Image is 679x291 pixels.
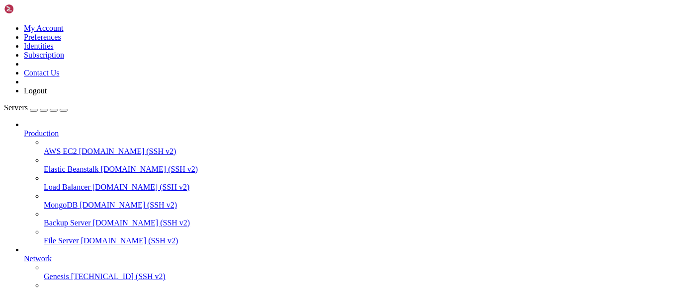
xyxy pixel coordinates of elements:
li: Production [24,120,675,245]
span: Production [24,129,59,138]
span: Servers [4,103,28,112]
li: AWS EC2 [DOMAIN_NAME] (SSH v2) [44,138,675,156]
span: [DOMAIN_NAME] (SSH v2) [81,236,178,245]
span: [TECHNICAL_ID] (SSH v2) [71,272,166,281]
a: Elastic Beanstalk [DOMAIN_NAME] (SSH v2) [44,165,675,174]
a: My Account [24,24,64,32]
li: MongoDB [DOMAIN_NAME] (SSH v2) [44,192,675,210]
span: [DOMAIN_NAME] (SSH v2) [101,165,198,173]
a: Genesis [TECHNICAL_ID] (SSH v2) [44,272,675,281]
li: Elastic Beanstalk [DOMAIN_NAME] (SSH v2) [44,156,675,174]
span: AWS EC2 [44,147,77,155]
span: MongoDB [44,201,78,209]
li: File Server [DOMAIN_NAME] (SSH v2) [44,227,675,245]
a: Load Balancer [DOMAIN_NAME] (SSH v2) [44,183,675,192]
a: Preferences [24,33,61,41]
a: File Server [DOMAIN_NAME] (SSH v2) [44,236,675,245]
span: Load Balancer [44,183,90,191]
a: Servers [4,103,68,112]
a: Backup Server [DOMAIN_NAME] (SSH v2) [44,218,675,227]
span: Network [24,254,52,263]
a: Production [24,129,675,138]
span: [DOMAIN_NAME] (SSH v2) [93,218,190,227]
span: [DOMAIN_NAME] (SSH v2) [92,183,190,191]
span: Elastic Beanstalk [44,165,99,173]
a: Subscription [24,51,64,59]
span: [DOMAIN_NAME] (SSH v2) [79,147,176,155]
li: Backup Server [DOMAIN_NAME] (SSH v2) [44,210,675,227]
span: File Server [44,236,79,245]
li: Load Balancer [DOMAIN_NAME] (SSH v2) [44,174,675,192]
a: Network [24,254,675,263]
li: Genesis [TECHNICAL_ID] (SSH v2) [44,263,675,281]
a: Contact Us [24,69,60,77]
a: Logout [24,86,47,95]
span: Backup Server [44,218,91,227]
img: Shellngn [4,4,61,14]
span: Genesis [44,272,69,281]
a: AWS EC2 [DOMAIN_NAME] (SSH v2) [44,147,675,156]
a: MongoDB [DOMAIN_NAME] (SSH v2) [44,201,675,210]
span: [DOMAIN_NAME] (SSH v2) [80,201,177,209]
a: Identities [24,42,54,50]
